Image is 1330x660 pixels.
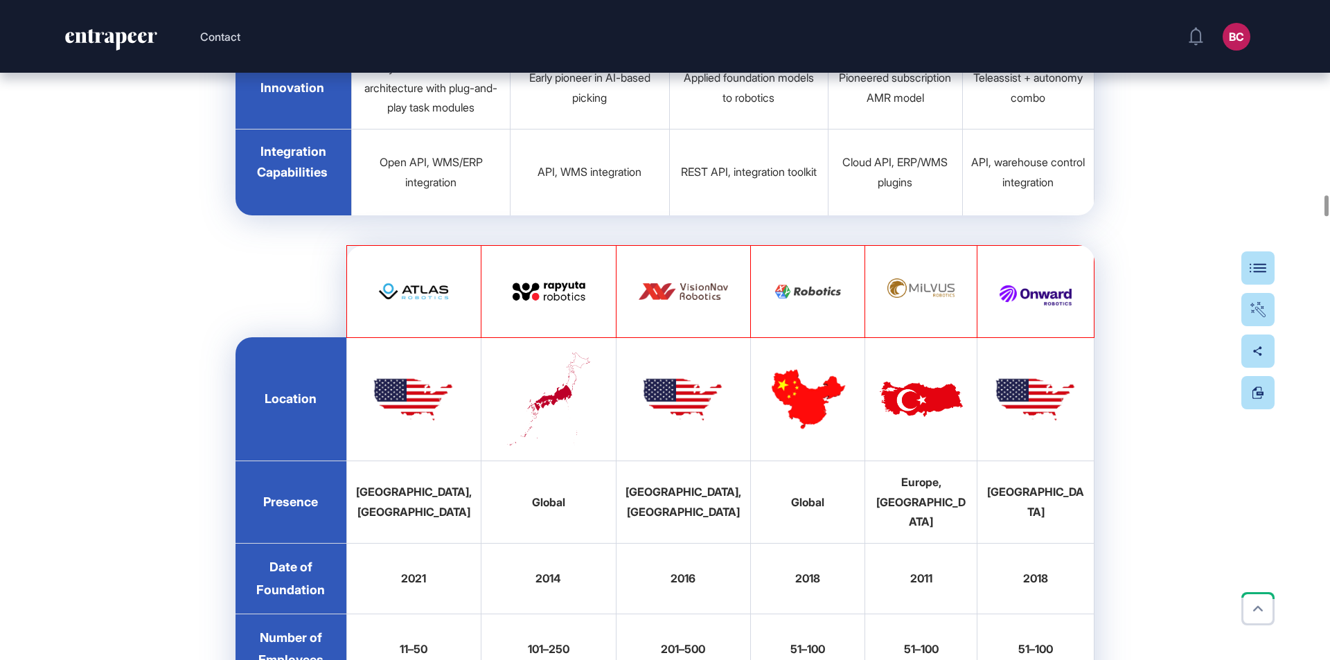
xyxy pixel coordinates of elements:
strong: [GEOGRAPHIC_DATA], [GEOGRAPHIC_DATA] [626,485,741,519]
img: 689d800b28c235b189059a38.png [641,376,725,422]
span: Cloud API, ERP/WMS plugins [842,155,948,189]
strong: 2011 [910,571,932,585]
strong: 51–100 [790,642,825,656]
img: 689b3efd6ef1fa71d81d85b9.png [369,260,459,322]
img: 689b3f566ef1fa71d81d863e.png [639,283,729,301]
span: Integration Capabilities [257,144,328,179]
button: Contact [200,28,240,46]
strong: 51–100 [904,642,939,656]
strong: Europe, [GEOGRAPHIC_DATA] [876,475,966,529]
img: 689b49fe36ae1769d6070e4d.png [880,382,963,417]
img: 689b3ee26ef1fa71d81d854c.png [504,274,594,309]
span: Early pioneer in AI-based picking [529,71,650,105]
span: Hybrid modular AMR architecture with plug-and-play task modules [364,61,497,115]
span: REST API, integration toolkit [681,165,817,179]
img: 689b48abc0855d6c506a3278.png [372,376,455,422]
strong: [GEOGRAPHIC_DATA], [GEOGRAPHIC_DATA] [356,485,472,519]
span: Applied foundation models to robotics [684,71,814,105]
span: API, warehouse control integration [971,155,1085,189]
strong: 2018 [795,571,820,585]
img: 689b3f7536ae1769d606f186.png [773,284,842,299]
strong: 2014 [535,571,561,585]
strong: 2016 [671,571,695,585]
strong: Global [532,495,565,509]
span: Open API, WMS/ERP integration [380,155,483,189]
strong: 201–500 [661,642,705,656]
span: Presence [263,494,318,509]
strong: Global [791,495,824,509]
strong: 101–250 [528,642,569,656]
strong: 2018 [1023,571,1048,585]
span: Date of Foundation [256,560,325,596]
span: Teleassist + autonomy combo [973,71,1083,105]
a: entrapeer-logo [64,29,159,55]
img: 689d808328c235b189059a7a.png [507,353,590,446]
span: Location [265,391,317,406]
strong: 11–50 [400,642,427,656]
span: Pioneered subscription AMR model [839,71,951,105]
button: BC [1223,23,1250,51]
span: Innovation [260,80,324,95]
img: 689b4a2dc0855d6c506a329e.png [994,376,1077,422]
strong: 51–100 [1018,642,1053,656]
img: 689d8052836f031e243df433.png [766,368,849,430]
strong: [GEOGRAPHIC_DATA] [987,485,1084,519]
span: API, WMS integration [538,165,641,179]
strong: 2021 [401,571,426,585]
